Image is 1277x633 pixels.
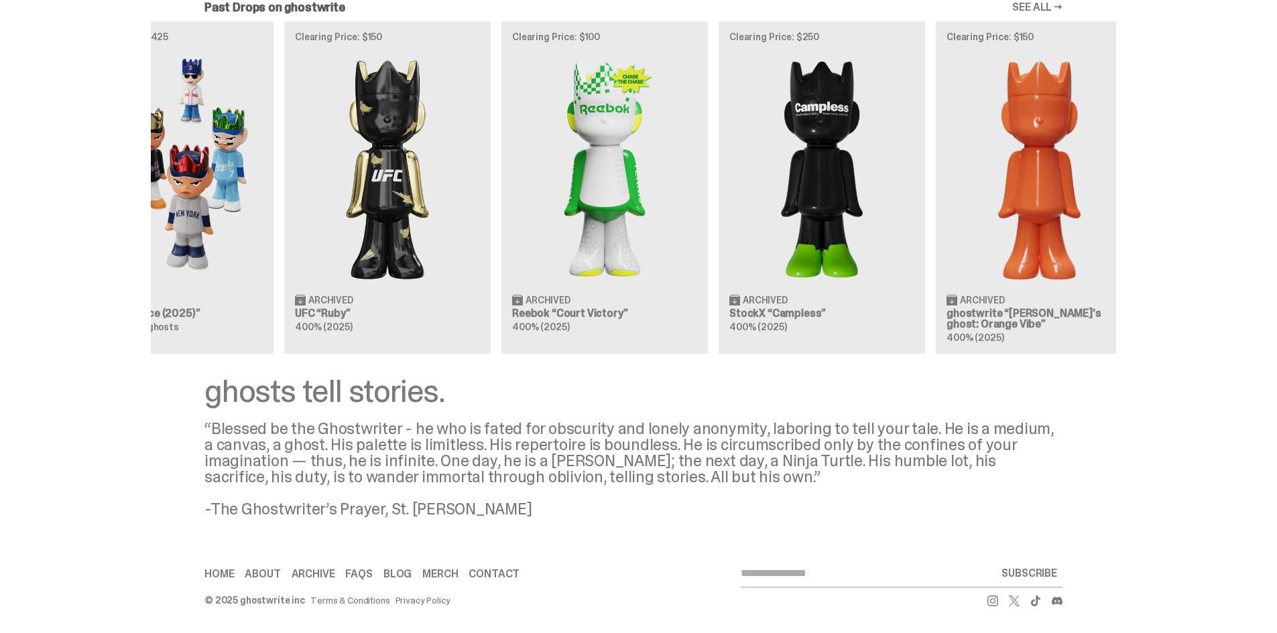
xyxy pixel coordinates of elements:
div: © 2025 ghostwrite inc [204,595,305,605]
a: Home [204,569,234,579]
a: FAQs [345,569,372,579]
a: SEE ALL → [1012,2,1062,13]
h3: Reebok “Court Victory” [512,308,697,319]
img: Schrödinger's ghost: Orange Vibe [947,52,1132,283]
p: Clearing Price: $100 [512,32,697,42]
h2: Past Drops on ghostwrite [204,1,345,13]
h3: UFC “Ruby” [295,308,480,319]
a: Contact [469,569,520,579]
a: Clearing Price: $150 Schrödinger's ghost: Orange Vibe Archived [936,21,1142,354]
a: Clearing Price: $250 Campless Archived [719,21,925,354]
a: Clearing Price: $150 Ruby Archived [284,21,491,354]
div: “Blessed be the Ghostwriter - he who is fated for obscurity and lonely anonymity, laboring to tel... [204,421,1062,517]
span: 100% ghosts [122,321,178,333]
span: Archived [960,295,1005,305]
h3: ghostwrite “[PERSON_NAME]'s ghost: Orange Vibe” [947,308,1132,330]
span: Archived [308,295,353,305]
span: 400% (2025) [947,332,1004,344]
div: ghosts tell stories. [204,375,1062,407]
p: Clearing Price: $425 [78,32,263,42]
img: Campless [729,52,914,283]
p: Clearing Price: $250 [729,32,914,42]
span: 400% (2025) [512,321,569,333]
a: Blog [383,569,412,579]
img: Game Face (2025) [78,52,263,283]
a: Merch [422,569,458,579]
img: Court Victory [512,52,697,283]
a: Terms & Conditions [310,595,389,605]
p: Clearing Price: $150 [947,32,1132,42]
span: 400% (2025) [295,321,352,333]
span: Archived [743,295,788,305]
h3: StockX “Campless” [729,308,914,319]
a: Privacy Policy [396,595,450,605]
img: Ruby [295,52,480,283]
h3: MLB “Game Face (2025)” [78,308,263,319]
a: Clearing Price: $425 Game Face (2025) Archived [67,21,273,354]
a: Archive [292,569,335,579]
button: SUBSCRIBE [996,560,1062,587]
p: Clearing Price: $150 [295,32,480,42]
a: Clearing Price: $100 Court Victory Archived [501,21,708,354]
span: Archived [526,295,570,305]
a: About [245,569,280,579]
span: 400% (2025) [729,321,786,333]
